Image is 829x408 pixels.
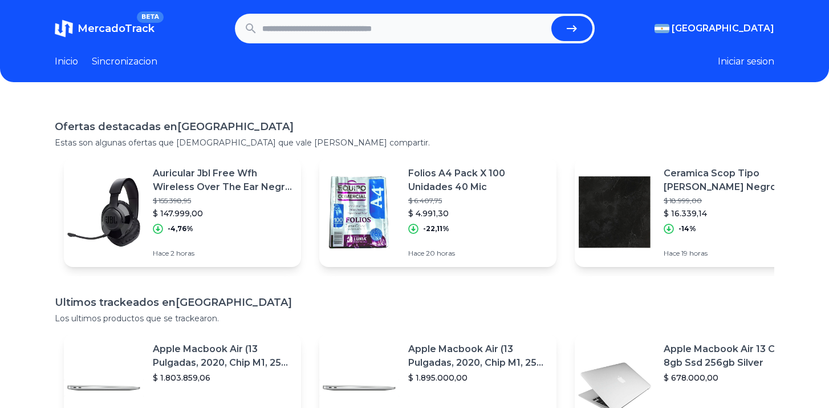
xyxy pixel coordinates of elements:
p: $ 6.407,75 [408,196,547,205]
img: Featured image [575,172,655,252]
p: Hace 20 horas [408,249,547,258]
p: $ 1.895.000,00 [408,372,547,383]
p: Estas son algunas ofertas que [DEMOGRAPHIC_DATA] que vale [PERSON_NAME] compartir. [55,137,774,148]
p: Apple Macbook Air 13 Core I5 8gb Ssd 256gb Silver [664,342,803,370]
p: $ 147.999,00 [153,208,292,219]
img: Argentina [655,24,669,33]
p: Hace 19 horas [664,249,803,258]
p: Ceramica Scop Tipo [PERSON_NAME] Negro 45x45 Brillante 2da [664,167,803,194]
p: -22,11% [423,224,449,233]
p: Hace 2 horas [153,249,292,258]
p: $ 155.398,95 [153,196,292,205]
p: $ 1.803.859,06 [153,372,292,383]
button: [GEOGRAPHIC_DATA] [655,22,774,35]
a: Featured imageAuricular Jbl Free Wfh Wireless Over The Ear Negro C/mic$ 155.398,95$ 147.999,00-4,... [64,157,301,267]
p: Los ultimos productos que se trackearon. [55,313,774,324]
p: $ 678.000,00 [664,372,803,383]
h1: Ofertas destacadas en [GEOGRAPHIC_DATA] [55,119,774,135]
p: $ 4.991,30 [408,208,547,219]
a: Inicio [55,55,78,68]
p: $ 18.999,00 [664,196,803,205]
button: Iniciar sesion [718,55,774,68]
p: -14% [678,224,696,233]
p: Auricular Jbl Free Wfh Wireless Over The Ear Negro C/mic [153,167,292,194]
p: Apple Macbook Air (13 Pulgadas, 2020, Chip M1, 256 Gb De Ssd, 8 Gb De Ram) - Plata [153,342,292,370]
p: Apple Macbook Air (13 Pulgadas, 2020, Chip M1, 256 Gb De Ssd, 8 Gb De Ram) - Plata [408,342,547,370]
a: MercadoTrackBETA [55,19,155,38]
img: MercadoTrack [55,19,73,38]
span: MercadoTrack [78,22,155,35]
a: Featured imageCeramica Scop Tipo [PERSON_NAME] Negro 45x45 Brillante 2da$ 18.999,00$ 16.339,14-14... [575,157,812,267]
img: Featured image [64,172,144,252]
p: Folios A4 Pack X 100 Unidades 40 Mic [408,167,547,194]
span: BETA [137,11,164,23]
p: -4,76% [168,224,193,233]
img: Featured image [319,172,399,252]
h1: Ultimos trackeados en [GEOGRAPHIC_DATA] [55,294,774,310]
span: [GEOGRAPHIC_DATA] [672,22,774,35]
a: Sincronizacion [92,55,157,68]
a: Featured imageFolios A4 Pack X 100 Unidades 40 Mic$ 6.407,75$ 4.991,30-22,11%Hace 20 horas [319,157,556,267]
p: $ 16.339,14 [664,208,803,219]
